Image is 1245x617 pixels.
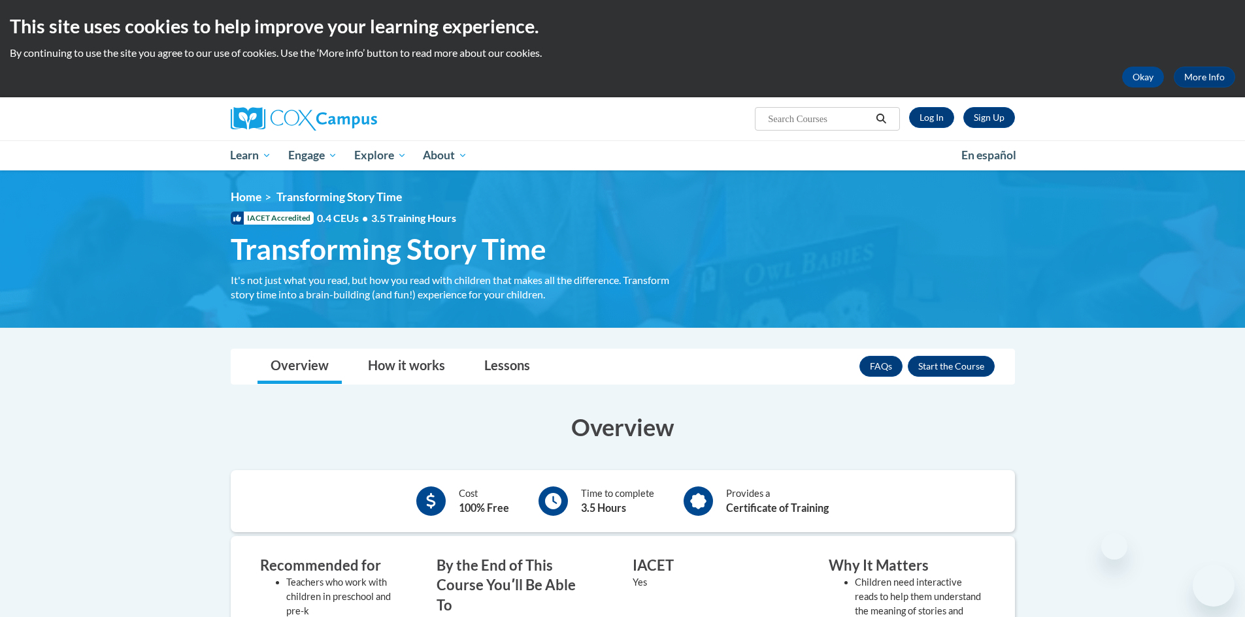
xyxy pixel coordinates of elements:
[953,142,1025,169] a: En español
[231,107,377,131] img: Cox Campus
[633,556,789,576] h3: IACET
[317,211,456,225] span: 0.4 CEUs
[471,349,543,384] a: Lessons
[581,501,626,514] b: 3.5 Hours
[829,556,986,576] h3: Why It Matters
[414,140,476,170] a: About
[260,556,397,576] h3: Recommended for
[231,273,682,302] div: It's not just what you read, but how you read with children that makes all the difference. Transf...
[871,111,891,127] button: Search
[288,148,337,163] span: Engage
[346,140,415,170] a: Explore
[10,13,1235,39] h2: This site uses cookies to help improve your learning experience.
[280,140,346,170] a: Engage
[1101,533,1127,560] iframe: Close message
[767,111,871,127] input: Search Courses
[362,212,368,224] span: •
[231,232,546,266] span: Transforming Story Time
[231,411,1015,443] h3: Overview
[231,212,314,225] span: IACET Accredited
[633,577,647,588] value: Yes
[355,349,458,384] a: How it works
[222,140,280,170] a: Learn
[1174,67,1235,87] a: More Info
[859,356,903,377] a: FAQs
[354,148,407,163] span: Explore
[231,190,261,204] a: Home
[726,501,829,514] b: Certificate of Training
[459,501,509,514] b: 100% Free
[211,140,1035,170] div: Main menu
[371,212,456,224] span: 3.5 Training Hours
[909,107,954,128] a: Log In
[581,486,654,516] div: Time to complete
[423,148,467,163] span: About
[231,107,479,131] a: Cox Campus
[437,556,593,616] h3: By the End of This Course Youʹll Be Able To
[961,148,1016,162] span: En español
[726,486,829,516] div: Provides a
[257,349,342,384] a: Overview
[230,148,271,163] span: Learn
[1122,67,1164,87] button: Okay
[963,107,1015,128] a: Register
[459,486,509,516] div: Cost
[908,356,995,377] button: Enroll
[276,190,402,204] span: Transforming Story Time
[10,46,1235,60] p: By continuing to use the site you agree to our use of cookies. Use the ‘More info’ button to read...
[1193,565,1235,607] iframe: Button to launch messaging window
